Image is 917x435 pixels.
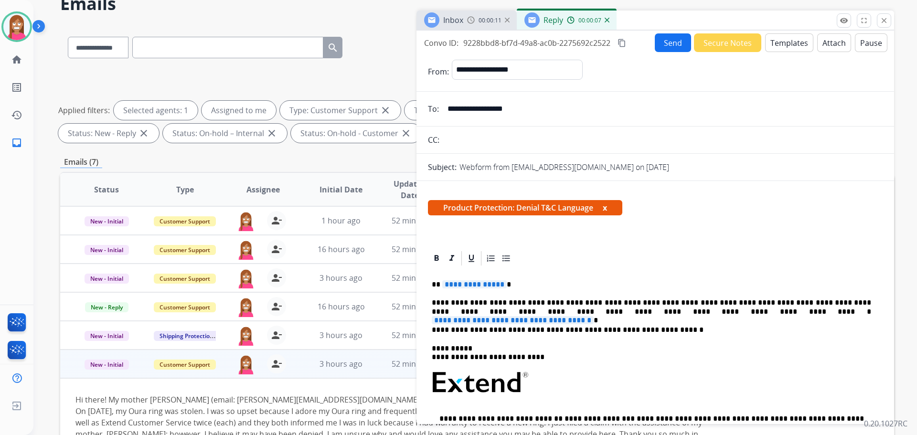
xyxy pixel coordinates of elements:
[320,330,363,340] span: 3 hours ago
[236,240,256,260] img: agent-avatar
[405,101,530,120] div: Type: Shipping Protection
[236,211,256,231] img: agent-avatar
[154,360,216,370] span: Customer Support
[58,124,159,143] div: Status: New - Reply
[424,37,458,49] p: Convo ID:
[271,215,282,226] mat-icon: person_remove
[392,215,447,226] span: 52 minutes ago
[280,101,401,120] div: Type: Customer Support
[291,124,421,143] div: Status: On-hold - Customer
[428,200,622,215] span: Product Protection: Denial T&C Language
[464,251,479,265] div: Underline
[817,33,851,52] button: Attach
[880,16,888,25] mat-icon: close
[85,360,129,370] span: New - Initial
[392,301,447,312] span: 52 minutes ago
[94,184,119,195] span: Status
[154,274,216,284] span: Customer Support
[320,359,363,369] span: 3 hours ago
[392,273,447,283] span: 52 minutes ago
[321,215,361,226] span: 1 hour ago
[840,16,848,25] mat-icon: remove_red_eye
[236,326,256,346] img: agent-avatar
[860,16,868,25] mat-icon: fullscreen
[655,33,691,52] button: Send
[176,184,194,195] span: Type
[618,39,626,47] mat-icon: content_copy
[85,245,129,255] span: New - Initial
[428,134,439,146] p: CC:
[318,244,365,255] span: 16 hours ago
[11,137,22,149] mat-icon: inbox
[428,103,439,115] p: To:
[271,358,282,370] mat-icon: person_remove
[202,101,276,120] div: Assigned to me
[392,244,447,255] span: 52 minutes ago
[400,127,412,139] mat-icon: close
[864,418,907,429] p: 0.20.1027RC
[578,17,601,24] span: 00:00:07
[392,330,447,340] span: 52 minutes ago
[392,359,447,369] span: 52 minutes ago
[271,301,282,312] mat-icon: person_remove
[428,161,457,173] p: Subject:
[271,272,282,284] mat-icon: person_remove
[765,33,813,52] button: Templates
[320,184,363,195] span: Initial Date
[694,33,761,52] button: Secure Notes
[320,273,363,283] span: 3 hours ago
[380,105,391,116] mat-icon: close
[318,301,365,312] span: 16 hours ago
[85,302,128,312] span: New - Reply
[11,109,22,121] mat-icon: history
[154,216,216,226] span: Customer Support
[484,251,498,265] div: Ordered List
[459,161,669,173] p: Webform from [EMAIL_ADDRESS][DOMAIN_NAME] on [DATE]
[154,245,216,255] span: Customer Support
[271,244,282,255] mat-icon: person_remove
[327,42,339,53] mat-icon: search
[445,251,459,265] div: Italic
[236,354,256,374] img: agent-avatar
[154,331,219,341] span: Shipping Protection
[114,101,198,120] div: Selected agents: 1
[163,124,287,143] div: Status: On-hold – Internal
[3,13,30,40] img: avatar
[85,216,129,226] span: New - Initial
[443,15,463,25] span: Inbox
[479,17,501,24] span: 00:00:11
[154,302,216,312] span: Customer Support
[85,274,129,284] span: New - Initial
[236,268,256,288] img: agent-avatar
[603,202,607,213] button: x
[236,297,256,317] img: agent-avatar
[138,127,149,139] mat-icon: close
[428,66,449,77] p: From:
[429,251,444,265] div: Bold
[11,54,22,65] mat-icon: home
[266,127,277,139] mat-icon: close
[388,178,432,201] span: Updated Date
[544,15,563,25] span: Reply
[11,82,22,93] mat-icon: list_alt
[60,156,102,168] p: Emails (7)
[271,329,282,341] mat-icon: person_remove
[499,251,513,265] div: Bullet List
[58,105,110,116] p: Applied filters:
[855,33,887,52] button: Pause
[85,331,129,341] span: New - Initial
[246,184,280,195] span: Assignee
[463,38,610,48] span: 9228bbd8-bf7d-49a8-ac0b-2275692c2522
